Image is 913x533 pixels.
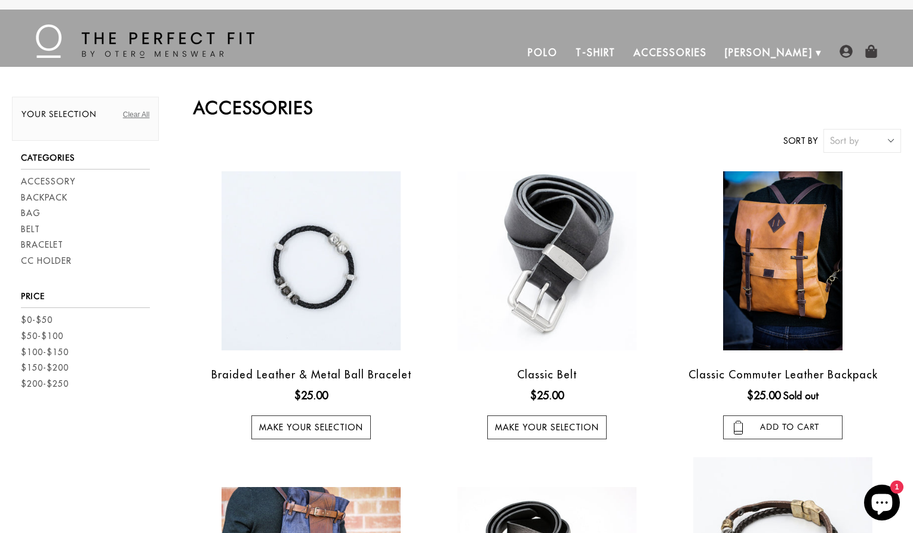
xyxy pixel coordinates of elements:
[783,390,819,402] span: Sold out
[21,153,150,170] h3: Categories
[457,171,637,350] img: otero menswear classic black leather belt
[36,24,254,58] img: The Perfect Fit - by Otero Menswear - Logo
[530,387,564,403] ins: $25.00
[747,387,780,403] ins: $25.00
[716,38,822,67] a: [PERSON_NAME]
[294,387,328,403] ins: $25.00
[432,171,662,350] a: otero menswear classic black leather belt
[860,485,903,523] inbox-online-store-chat: Shopify online store chat
[840,45,853,58] img: user-account-icon.png
[567,38,625,67] a: T-Shirt
[723,415,843,439] input: add to cart
[21,291,150,308] h3: Price
[865,45,878,58] img: shopping-bag-icon.png
[21,192,67,204] a: Backpack
[688,368,878,381] a: Classic Commuter Leather Backpack
[21,175,75,188] a: Accessory
[517,368,577,381] a: Classic Belt
[21,314,53,326] a: $0-$50
[21,109,149,125] h2: Your selection
[222,171,401,350] img: black braided leather bracelet
[193,97,901,118] h2: Accessories
[21,239,63,251] a: Bracelet
[519,38,567,67] a: Polo
[487,415,607,439] a: Make your selection
[21,207,41,220] a: Bag
[723,171,843,350] img: leather backpack
[625,38,715,67] a: Accessories
[21,255,72,267] a: CC Holder
[251,415,371,439] a: Make your selection
[21,378,69,390] a: $200-$250
[21,330,63,343] a: $50-$100
[21,346,69,359] a: $100-$150
[211,368,411,381] a: Braided Leather & Metal Ball Bracelet
[668,171,898,350] a: leather backpack
[783,135,817,147] label: Sort by
[123,109,150,120] a: Clear All
[21,223,40,236] a: Belt
[196,171,426,350] a: black braided leather bracelet
[21,362,69,374] a: $150-$200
